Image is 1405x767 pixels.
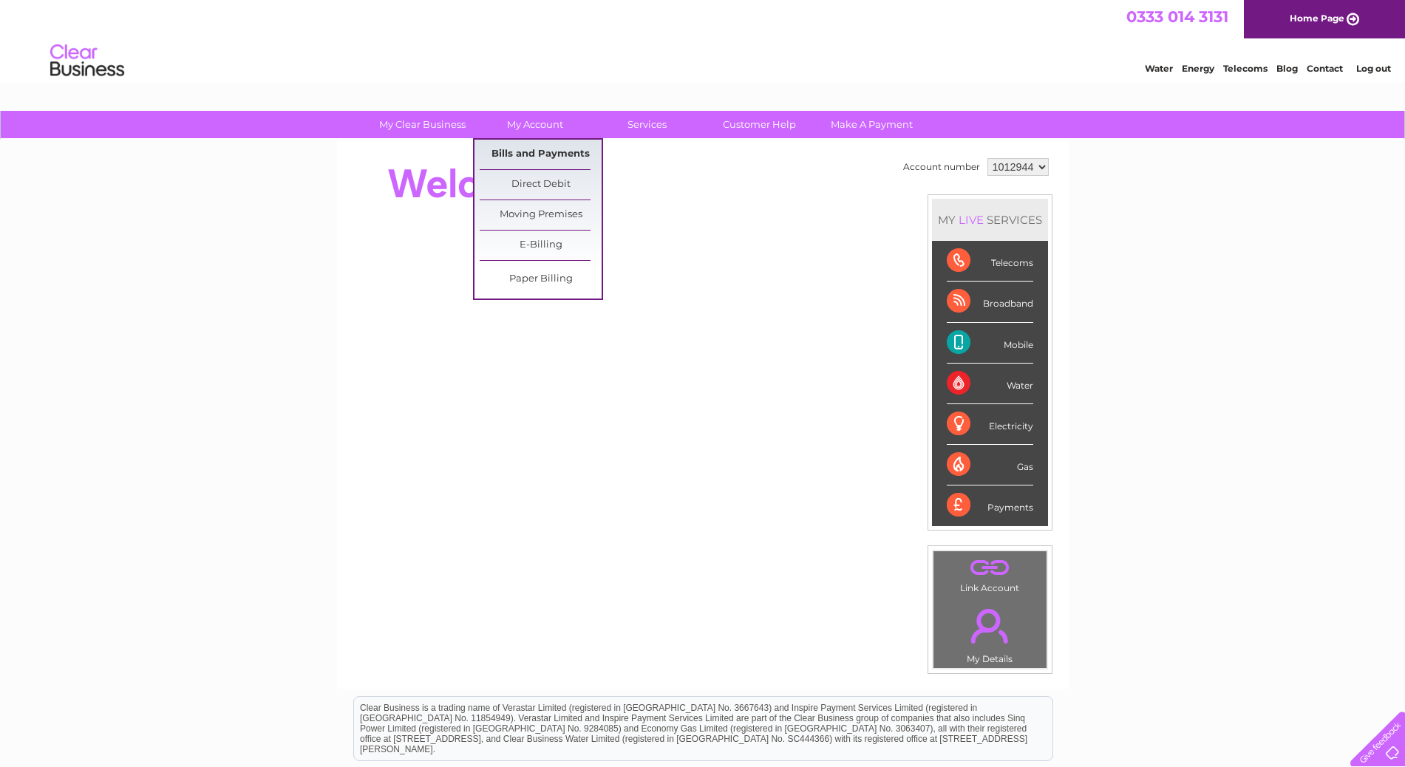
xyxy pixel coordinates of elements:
[937,600,1043,652] a: .
[947,282,1033,322] div: Broadband
[1276,63,1298,74] a: Blog
[698,111,820,138] a: Customer Help
[480,170,602,200] a: Direct Debit
[1126,7,1228,26] a: 0333 014 3131
[933,550,1047,597] td: Link Account
[933,596,1047,669] td: My Details
[947,445,1033,485] div: Gas
[947,323,1033,364] div: Mobile
[480,265,602,294] a: Paper Billing
[932,199,1048,241] div: MY SERVICES
[1182,63,1214,74] a: Energy
[1145,63,1173,74] a: Water
[354,8,1052,72] div: Clear Business is a trading name of Verastar Limited (registered in [GEOGRAPHIC_DATA] No. 3667643...
[474,111,596,138] a: My Account
[1356,63,1391,74] a: Log out
[586,111,708,138] a: Services
[480,231,602,260] a: E-Billing
[50,38,125,83] img: logo.png
[937,555,1043,581] a: .
[947,485,1033,525] div: Payments
[811,111,933,138] a: Make A Payment
[1307,63,1343,74] a: Contact
[480,200,602,230] a: Moving Premises
[947,364,1033,404] div: Water
[947,404,1033,445] div: Electricity
[947,241,1033,282] div: Telecoms
[361,111,483,138] a: My Clear Business
[1223,63,1268,74] a: Telecoms
[480,140,602,169] a: Bills and Payments
[899,154,984,180] td: Account number
[956,213,987,227] div: LIVE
